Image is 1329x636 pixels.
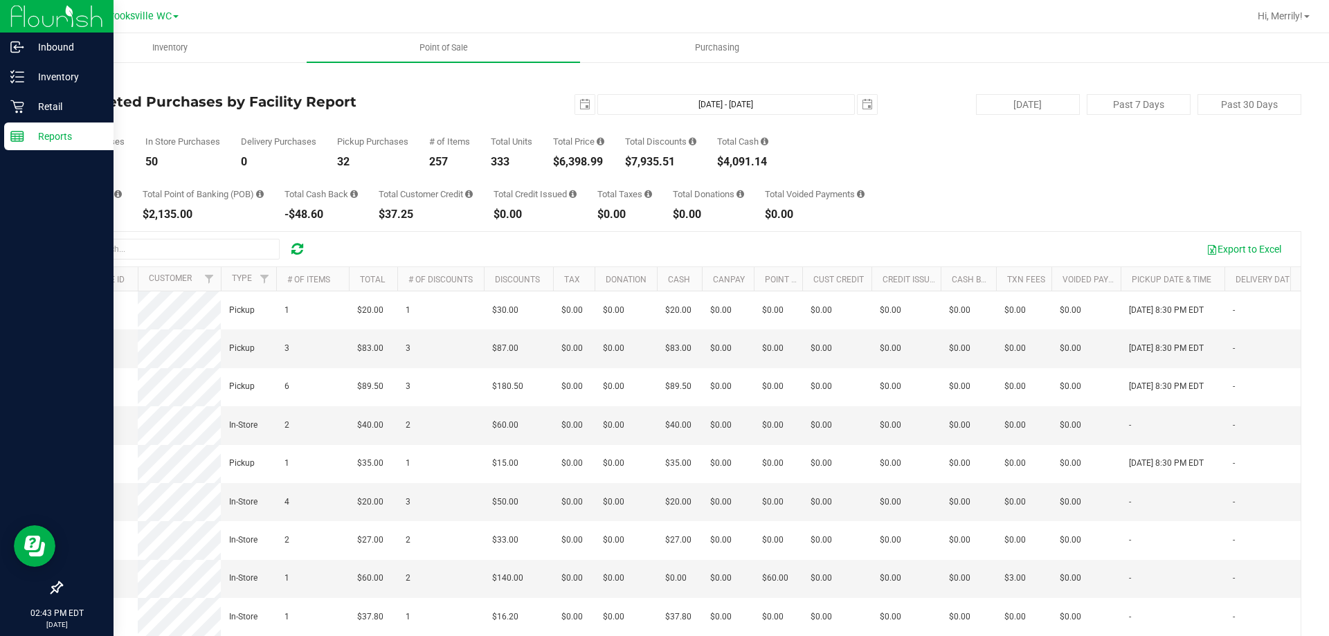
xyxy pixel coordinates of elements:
[603,496,624,509] span: $0.00
[1007,275,1045,284] a: Txn Fees
[665,419,691,432] span: $40.00
[736,190,744,199] i: Sum of all round-up-to-next-dollar total price adjustments for all purchases in the date range.
[241,156,316,167] div: 0
[114,190,122,199] i: Sum of the successful, non-voided CanPay payment transactions for all purchases in the date range.
[561,380,583,393] span: $0.00
[145,137,220,146] div: In Store Purchases
[72,239,280,260] input: Search...
[811,496,832,509] span: $0.00
[765,190,865,199] div: Total Voided Payments
[284,342,289,355] span: 3
[880,342,901,355] span: $0.00
[408,275,473,284] a: # of Discounts
[561,457,583,470] span: $0.00
[406,572,410,585] span: 2
[357,457,383,470] span: $35.00
[1004,380,1026,393] span: $0.00
[713,275,745,284] a: CanPay
[357,572,383,585] span: $60.00
[811,610,832,624] span: $0.00
[580,33,853,62] a: Purchasing
[24,128,107,145] p: Reports
[689,137,696,146] i: Sum of the discount values applied to the all purchases in the date range.
[1197,237,1290,261] button: Export to Excel
[357,304,383,317] span: $20.00
[229,610,257,624] span: In-Store
[1087,94,1191,115] button: Past 7 Days
[198,267,221,291] a: Filter
[1233,457,1235,470] span: -
[1129,572,1131,585] span: -
[6,619,107,630] p: [DATE]
[762,572,788,585] span: $60.00
[858,95,877,114] span: select
[1004,610,1026,624] span: $0.00
[762,380,784,393] span: $0.00
[949,457,970,470] span: $0.00
[561,496,583,509] span: $0.00
[1129,419,1131,432] span: -
[561,419,583,432] span: $0.00
[603,610,624,624] span: $0.00
[307,33,580,62] a: Point of Sale
[1060,534,1081,547] span: $0.00
[857,190,865,199] i: Sum of all voided payment transaction amounts, excluding tips and transaction fees, for all purch...
[665,534,691,547] span: $27.00
[665,496,691,509] span: $20.00
[401,42,487,54] span: Point of Sale
[569,190,577,199] i: Sum of all account credit issued for all refunds from returned purchases in the date range.
[350,190,358,199] i: Sum of the cash-back amounts from rounded-up electronic payments for all purchases in the date ra...
[406,304,410,317] span: 1
[561,534,583,547] span: $0.00
[149,273,192,283] a: Customer
[287,275,330,284] a: # of Items
[811,572,832,585] span: $0.00
[811,457,832,470] span: $0.00
[880,419,901,432] span: $0.00
[762,496,784,509] span: $0.00
[492,419,518,432] span: $60.00
[143,209,264,220] div: $2,135.00
[1197,94,1301,115] button: Past 30 Days
[665,457,691,470] span: $35.00
[597,209,652,220] div: $0.00
[561,304,583,317] span: $0.00
[1060,572,1081,585] span: $0.00
[949,304,970,317] span: $0.00
[1233,380,1235,393] span: -
[1129,304,1204,317] span: [DATE] 8:30 PM EDT
[24,39,107,55] p: Inbound
[1233,534,1235,547] span: -
[360,275,385,284] a: Total
[603,457,624,470] span: $0.00
[284,457,289,470] span: 1
[553,156,604,167] div: $6,398.99
[492,610,518,624] span: $16.20
[949,572,970,585] span: $0.00
[952,275,997,284] a: Cash Back
[429,156,470,167] div: 257
[229,457,255,470] span: Pickup
[1060,342,1081,355] span: $0.00
[1129,457,1204,470] span: [DATE] 8:30 PM EDT
[710,380,732,393] span: $0.00
[406,342,410,355] span: 3
[765,209,865,220] div: $0.00
[406,496,410,509] span: 3
[1233,419,1235,432] span: -
[1004,419,1026,432] span: $0.00
[1004,457,1026,470] span: $0.00
[357,342,383,355] span: $83.00
[665,380,691,393] span: $89.50
[949,419,970,432] span: $0.00
[1129,610,1131,624] span: -
[1063,275,1131,284] a: Voided Payment
[1233,610,1235,624] span: -
[1060,380,1081,393] span: $0.00
[1129,342,1204,355] span: [DATE] 8:30 PM EDT
[811,419,832,432] span: $0.00
[717,137,768,146] div: Total Cash
[229,342,255,355] span: Pickup
[710,496,732,509] span: $0.00
[1129,380,1204,393] span: [DATE] 8:30 PM EDT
